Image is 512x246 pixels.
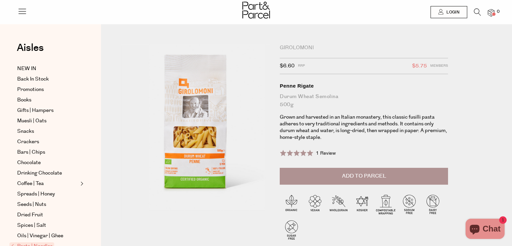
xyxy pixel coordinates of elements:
span: 1 Review [316,150,336,157]
span: Snacks [17,127,34,135]
span: Aisles [17,40,44,55]
span: Add to Parcel [342,172,386,180]
img: P_P-ICONS-Live_Bec_V11_Sugar_Free.svg [280,218,303,242]
span: Seeds | Nuts [17,201,46,209]
a: Crackers [17,138,78,146]
a: Back In Stock [17,75,78,83]
span: Oils | Vinegar | Ghee [17,232,63,240]
span: 0 [495,9,501,15]
span: Login [445,9,459,15]
a: Dried Fruit [17,211,78,219]
img: P_P-ICONS-Live_Bec_V11_Dairy_Free.svg [421,192,445,216]
button: Add to Parcel [280,168,448,185]
img: Penne Rigate [121,44,270,220]
a: Seeds | Nuts [17,201,78,209]
a: 0 [488,9,494,16]
button: Expand/Collapse Coffee | Tea [79,180,83,188]
a: Coffee | Tea [17,180,78,188]
a: Books [17,96,78,104]
span: Spices | Salt [17,221,46,229]
img: P_P-ICONS-Live_Bec_V11_Kosher.svg [350,192,374,216]
img: P_P-ICONS-Live_Bec_V11_Vegan.svg [303,192,327,216]
span: Bars | Chips [17,148,45,156]
a: Chocolate [17,159,78,167]
span: Crackers [17,138,39,146]
div: Girolomoni [280,44,448,51]
span: Muesli | Oats [17,117,46,125]
a: Snacks [17,127,78,135]
a: Bars | Chips [17,148,78,156]
span: NEW IN [17,65,36,73]
span: Chocolate [17,159,41,167]
a: Aisles [17,43,44,60]
span: Dried Fruit [17,211,43,219]
a: Promotions [17,86,78,94]
img: P_P-ICONS-Live_Bec_V11_Wholegrain.svg [327,192,350,216]
span: Gifts | Hampers [17,106,54,115]
a: Gifts | Hampers [17,106,78,115]
a: NEW IN [17,65,78,73]
span: RRP [298,62,305,70]
inbox-online-store-chat: Shopify online store chat [464,219,507,241]
img: Part&Parcel [242,2,270,19]
a: Login [431,6,467,18]
p: Grown and harvested in an Italian monastery, this classic fusilli pasta adheres to very tradition... [280,114,448,141]
span: Promotions [17,86,44,94]
span: Members [430,62,448,70]
img: P_P-ICONS-Live_Bec_V11_Compostable_Wrapping.svg [374,192,398,216]
div: Durum Wheat Semolina 500g [280,93,448,109]
img: P_P-ICONS-Live_Bec_V11_Organic.svg [280,192,303,216]
div: Penne Rigate [280,83,448,89]
span: Coffee | Tea [17,180,44,188]
a: Oils | Vinegar | Ghee [17,232,78,240]
span: Drinking Chocolate [17,169,62,177]
a: Muesli | Oats [17,117,78,125]
span: $6.60 [280,62,295,70]
a: Spreads | Honey [17,190,78,198]
span: Back In Stock [17,75,49,83]
span: Books [17,96,31,104]
span: $5.75 [412,62,427,70]
span: Spreads | Honey [17,190,55,198]
a: Spices | Salt [17,221,78,229]
img: P_P-ICONS-Live_Bec_V11_Sodium_Free.svg [398,192,421,216]
a: Drinking Chocolate [17,169,78,177]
